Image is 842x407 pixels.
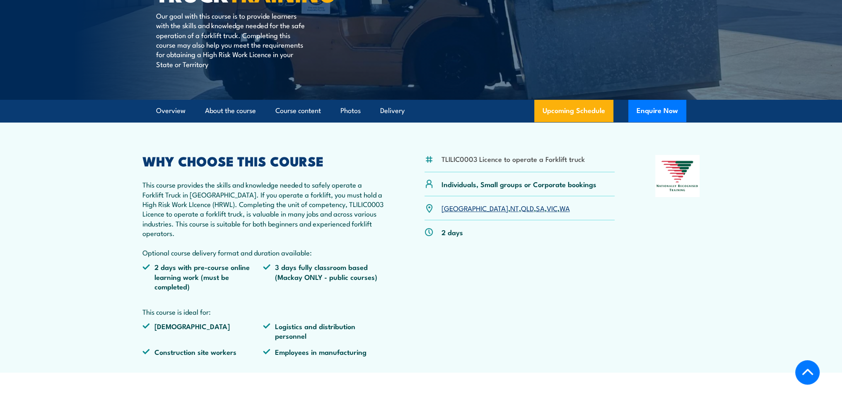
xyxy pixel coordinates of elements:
li: 2 days with pre-course online learning work (must be completed) [142,262,263,291]
a: Photos [340,100,361,122]
li: TLILIC0003 Licence to operate a Forklift truck [442,154,585,164]
a: SA [536,203,545,213]
a: Course content [275,100,321,122]
a: About the course [205,100,256,122]
p: , , , , , [442,203,570,213]
h2: WHY CHOOSE THIS COURSE [142,155,384,166]
a: QLD [521,203,534,213]
img: Nationally Recognised Training logo. [655,155,700,197]
a: Overview [156,100,186,122]
li: 3 days fully classroom based (Mackay ONLY - public courses) [263,262,384,291]
li: Employees in manufacturing [263,347,384,356]
p: This course is ideal for: [142,307,384,316]
button: Enquire Now [628,100,686,122]
li: Logistics and distribution personnel [263,321,384,341]
a: WA [560,203,570,213]
p: Individuals, Small groups or Corporate bookings [442,179,596,189]
p: This course provides the skills and knowledge needed to safely operate a Forklift Truck in [GEOGR... [142,180,384,257]
a: NT [510,203,519,213]
a: [GEOGRAPHIC_DATA] [442,203,508,213]
li: Construction site workers [142,347,263,356]
a: Delivery [380,100,405,122]
li: [DEMOGRAPHIC_DATA] [142,321,263,341]
p: Our goal with this course is to provide learners with the skills and knowledge needed for the saf... [156,11,307,69]
a: VIC [547,203,557,213]
p: 2 days [442,227,463,237]
a: Upcoming Schedule [534,100,613,122]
